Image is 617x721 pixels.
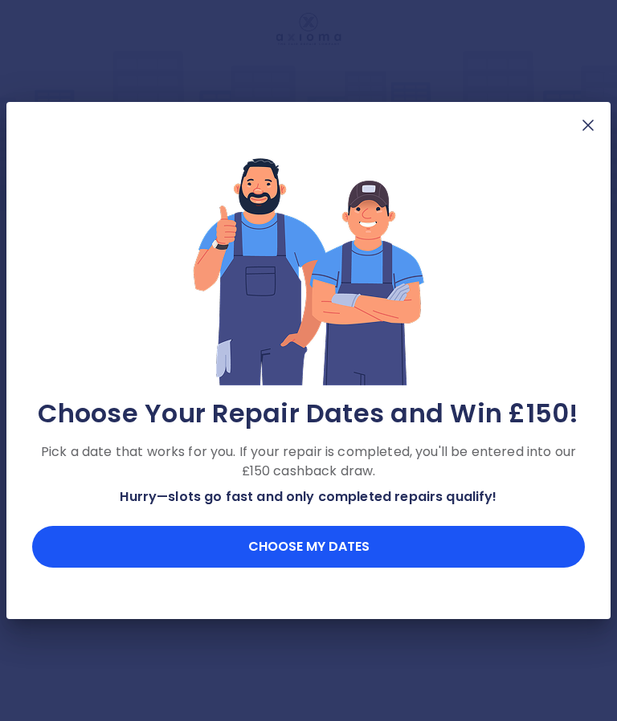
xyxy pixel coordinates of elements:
img: Lottery [192,153,425,388]
button: Choose my dates [32,526,585,568]
h2: Choose Your Repair Dates and Win £150! [32,397,585,430]
img: X Mark [578,116,598,135]
p: Hurry—slots go fast and only completed repairs qualify! [32,487,585,507]
p: Pick a date that works for you. If your repair is completed, you'll be entered into our £150 cash... [32,442,585,481]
